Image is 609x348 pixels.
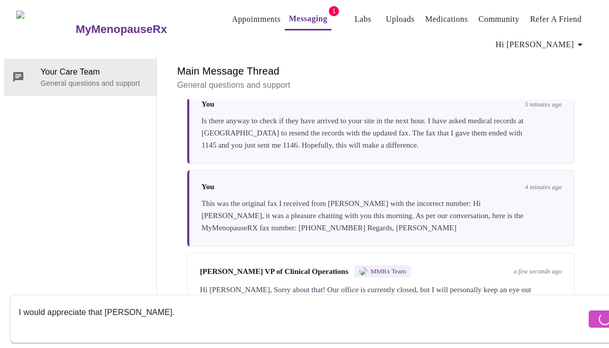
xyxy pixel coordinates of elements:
[359,267,367,275] img: MMRX
[19,302,586,335] textarea: Send a message about your appointment
[347,9,379,29] button: Labs
[492,34,590,55] button: Hi [PERSON_NAME]
[201,100,214,109] span: You
[289,12,327,26] a: Messaging
[76,23,167,36] h3: MyMenopauseRx
[41,66,148,78] span: Your Care Team
[201,183,214,191] span: You
[201,197,562,234] div: This was the original fax I received from [PERSON_NAME] with the incorrect number: Hi [PERSON_NAM...
[201,115,562,151] div: Is there anyway to check if they have arrived to your site in the next hour. I have asked medical...
[525,183,562,191] span: 4 minutes ago
[530,12,582,26] a: Refer a Friend
[514,267,562,275] span: a few seconds ago
[425,12,468,26] a: Medications
[232,12,281,26] a: Appointments
[228,9,285,29] button: Appointments
[525,100,562,109] span: 5 minutes ago
[41,78,148,88] p: General questions and support
[177,79,585,91] p: General questions and support
[382,9,419,29] button: Uploads
[421,9,472,29] button: Medications
[355,12,371,26] a: Labs
[496,38,586,52] span: Hi [PERSON_NAME]
[200,284,562,308] div: Hi [PERSON_NAME], Sorry about that! Our office is currently closed, but I will personally keep an...
[285,9,331,30] button: Messaging
[4,59,156,95] div: Your Care TeamGeneral questions and support
[479,12,520,26] a: Community
[386,12,415,26] a: Uploads
[526,9,586,29] button: Refer a Friend
[370,267,406,275] span: MMRx Team
[329,6,339,16] span: 1
[475,9,524,29] button: Community
[75,12,208,47] a: MyMenopauseRx
[16,11,75,49] img: MyMenopauseRx Logo
[200,267,348,276] span: [PERSON_NAME] VP of Clinical Operations
[177,63,585,79] h6: Main Message Thread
